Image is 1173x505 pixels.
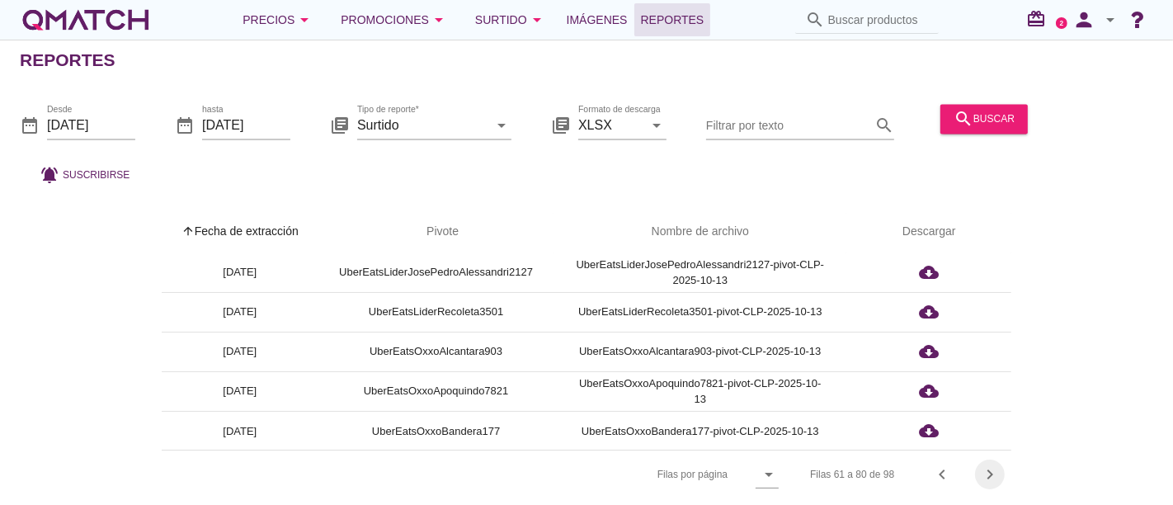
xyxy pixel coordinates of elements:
[26,160,143,190] button: Suscribirse
[554,292,846,332] td: UberEatsLiderRecoleta3501-pivot-CLP-2025-10-13
[162,292,318,332] td: [DATE]
[318,292,554,332] td: UberEatsLiderRecoleta3501
[554,371,846,411] td: UberEatsOxxoApoquindo7821-pivot-CLP-2025-10-13
[647,116,667,135] i: arrow_drop_down
[330,116,350,135] i: library_books
[462,3,560,36] button: Surtido
[357,112,488,139] input: Tipo de reporte*
[805,10,825,30] i: search
[567,10,628,30] span: Imágenes
[181,224,195,238] i: arrow_upward
[341,10,449,30] div: Promociones
[874,116,894,135] i: search
[1056,17,1067,29] a: 2
[202,112,290,139] input: hasta
[318,332,554,371] td: UberEatsOxxoAlcantara903
[40,165,63,185] i: notifications_active
[975,460,1005,489] button: Next page
[162,252,318,292] td: [DATE]
[554,209,846,255] th: Nombre de archivo: Not sorted.
[229,3,327,36] button: Precios
[980,465,1000,484] i: chevron_right
[243,10,314,30] div: Precios
[919,302,939,322] i: cloud_download
[294,10,314,30] i: arrow_drop_down
[554,332,846,371] td: UberEatsOxxoAlcantara903-pivot-CLP-2025-10-13
[927,460,957,489] button: Previous page
[634,3,711,36] a: Reportes
[492,116,511,135] i: arrow_drop_down
[919,381,939,401] i: cloud_download
[327,3,462,36] button: Promociones
[940,104,1028,134] button: buscar
[954,109,1015,129] div: buscar
[429,10,449,30] i: arrow_drop_down
[954,109,973,129] i: search
[47,112,135,139] input: Desde
[20,116,40,135] i: date_range
[554,411,846,451] td: UberEatsOxxoBandera177-pivot-CLP-2025-10-13
[162,371,318,411] td: [DATE]
[560,3,634,36] a: Imágenes
[1060,19,1064,26] text: 2
[20,47,115,73] h2: Reportes
[706,112,871,139] input: Filtrar por texto
[554,252,846,292] td: UberEatsLiderJosePedroAlessandri2127-pivot-CLP-2025-10-13
[318,209,554,255] th: Pivote: Not sorted. Activate to sort ascending.
[318,411,554,451] td: UberEatsOxxoBandera177
[810,467,894,482] div: Filas 61 a 80 de 98
[162,209,318,255] th: Fecha de extracción: Sorted ascending. Activate to sort descending.
[828,7,929,33] input: Buscar productos
[846,209,1011,255] th: Descargar: Not sorted.
[20,3,152,36] a: white-qmatch-logo
[492,451,779,498] div: Filas por página
[1026,9,1053,29] i: redeem
[475,10,547,30] div: Surtido
[162,332,318,371] td: [DATE]
[63,168,130,182] span: Suscribirse
[175,116,195,135] i: date_range
[759,465,779,484] i: arrow_drop_down
[318,252,554,292] td: UberEatsLiderJosePedroAlessandri2127
[1067,8,1100,31] i: person
[551,116,571,135] i: library_books
[1100,10,1120,30] i: arrow_drop_down
[641,10,704,30] span: Reportes
[527,10,547,30] i: arrow_drop_down
[919,342,939,361] i: cloud_download
[318,371,554,411] td: UberEatsOxxoApoquindo7821
[578,112,643,139] input: Formato de descarga
[919,421,939,441] i: cloud_download
[162,411,318,451] td: [DATE]
[932,465,952,484] i: chevron_left
[919,262,939,282] i: cloud_download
